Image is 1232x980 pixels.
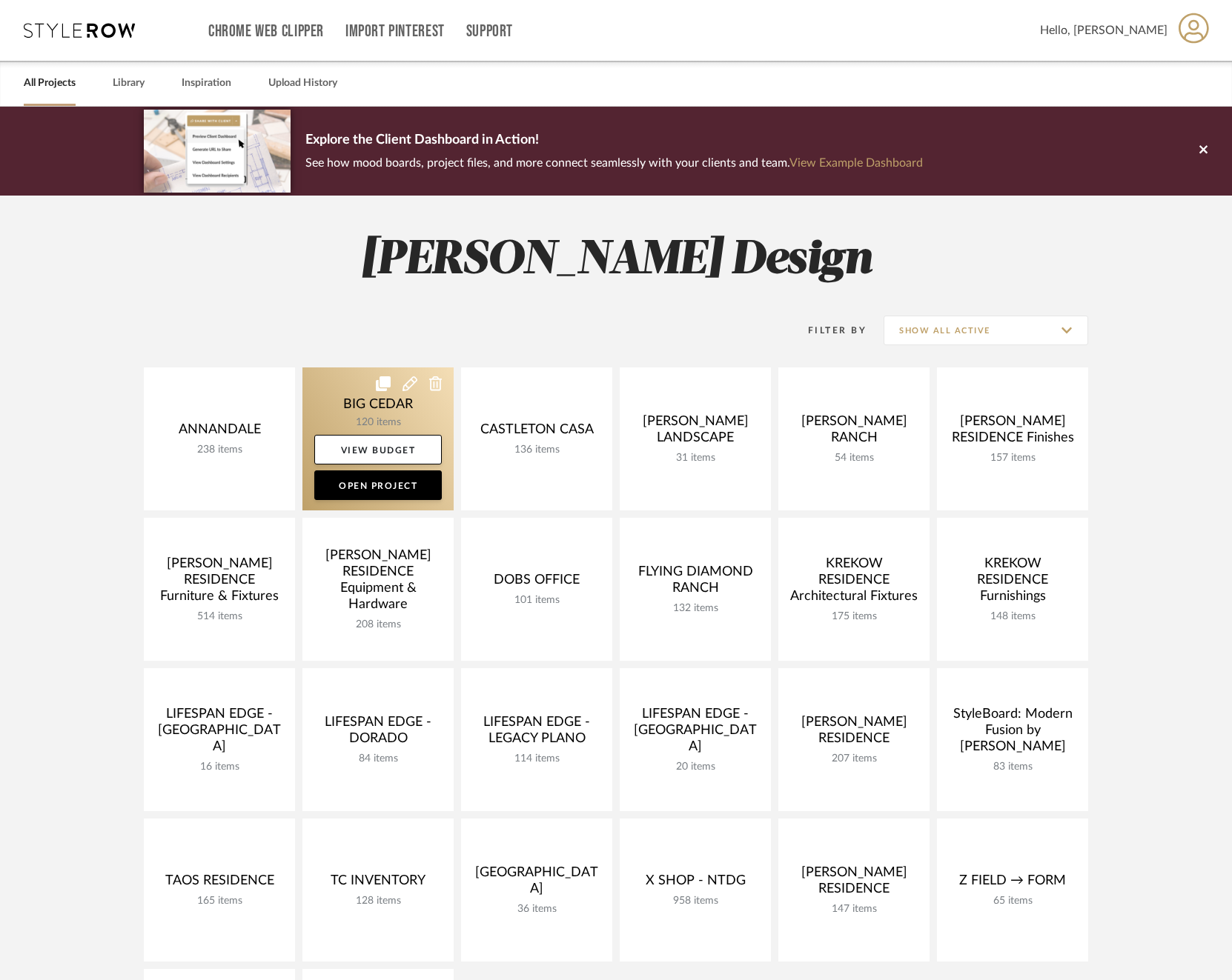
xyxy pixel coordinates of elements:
[949,610,1076,623] div: 148 items
[24,73,76,93] a: All Projects
[156,556,283,610] div: [PERSON_NAME] RESIDENCE Furniture & Fixtures
[949,706,1076,761] div: StyleBoard: Modern Fusion by [PERSON_NAME]
[156,873,283,895] div: TAOS RESIDENCE
[473,594,600,607] div: 101 items
[156,706,283,761] div: LIFESPAN EDGE - [GEOGRAPHIC_DATA]
[790,714,918,753] div: [PERSON_NAME] RESIDENCE
[632,564,759,602] div: FLYING DIAMOND RANCH
[113,73,145,93] a: Library
[473,572,600,594] div: DOBS OFFICE
[632,706,759,761] div: LIFESPAN EDGE - [GEOGRAPHIC_DATA]
[82,233,1150,288] h2: [PERSON_NAME] Design
[314,547,442,619] div: [PERSON_NAME] RESIDENCE Equipment & Hardware
[949,413,1076,452] div: [PERSON_NAME] RESIDENCE Finishes
[305,153,923,173] p: See how mood boards, project files, and more connect seamlessly with your clients and team.
[1040,21,1168,39] span: Hello, [PERSON_NAME]
[473,903,600,916] div: 36 items
[632,761,759,773] div: 20 items
[268,73,337,93] a: Upload History
[144,110,291,192] img: d5d033c5-7b12-40c2-a960-1ecee1989c38.png
[314,753,442,765] div: 84 items
[208,25,324,38] a: Chrome Web Clipper
[314,470,442,500] a: Open Project
[473,753,600,765] div: 114 items
[632,602,759,615] div: 132 items
[345,25,445,38] a: Import Pinterest
[156,421,283,444] div: ANNANDALE
[949,452,1076,464] div: 157 items
[790,452,918,464] div: 54 items
[949,556,1076,610] div: KREKOW RESIDENCE Furnishings
[632,895,759,907] div: 958 items
[789,323,867,338] div: Filter By
[790,864,918,903] div: [PERSON_NAME] RESIDENCE
[632,873,759,895] div: X SHOP - NTDG
[314,895,442,907] div: 128 items
[790,413,918,452] div: [PERSON_NAME] RANCH
[790,610,918,623] div: 175 items
[156,761,283,773] div: 16 items
[790,903,918,916] div: 147 items
[473,864,600,903] div: [GEOGRAPHIC_DATA]
[949,895,1076,907] div: 65 items
[314,619,442,631] div: 208 items
[314,714,442,753] div: LIFESPAN EDGE - DORADO
[949,873,1076,895] div: Z FIELD → FORM
[632,452,759,464] div: 31 items
[473,444,600,456] div: 136 items
[156,444,283,456] div: 238 items
[473,714,600,753] div: LIFESPAN EDGE - LEGACY PLANO
[790,556,918,610] div: KREKOW RESIDENCE Architectural Fixtures
[314,435,442,464] a: View Budget
[790,753,918,765] div: 207 items
[314,873,442,895] div: TC INVENTORY
[182,73,231,93] a: Inspiration
[473,421,600,444] div: CASTLETON CASA
[466,25,513,38] a: Support
[789,157,923,169] a: View Example Dashboard
[632,413,759,452] div: [PERSON_NAME] LANDSCAPE
[156,610,283,623] div: 514 items
[949,761,1076,773] div: 83 items
[156,895,283,907] div: 165 items
[305,129,923,153] p: Explore the Client Dashboard in Action!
